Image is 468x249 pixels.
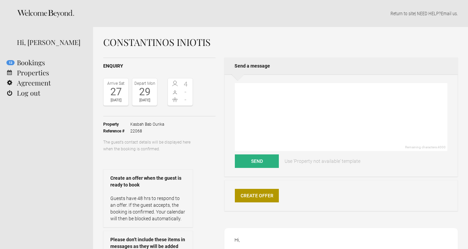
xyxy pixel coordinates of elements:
div: Hi, [PERSON_NAME] [17,37,83,47]
p: Guests have 48 hrs to respond to an offer. If the guest accepts, the booking is confirmed. Your c... [110,195,186,222]
span: 4 [180,81,191,88]
span: - [180,89,191,95]
p: The guest’s contact details will be displayed here when the booking is confirmed. [103,139,193,152]
a: Use 'Property not available' template [280,154,365,168]
h1: CONSTANTINOS INIOTIS [103,37,458,47]
div: Arrive Sat [105,80,127,87]
div: 27 [105,87,127,97]
flynt-notification-badge: 13 [6,60,15,65]
a: Create Offer [235,189,279,202]
span: Kasbah Bab Ourika [130,121,164,128]
h2: Enquiry [103,63,216,70]
p: | NEED HELP? . [103,10,458,17]
a: Return to site [391,11,415,16]
div: 29 [134,87,155,97]
span: 22068 [130,128,164,134]
strong: Reference # [103,128,130,134]
div: [DATE] [134,97,155,104]
div: [DATE] [105,97,127,104]
a: Email us [441,11,457,16]
strong: Create an offer when the guest is ready to book [110,175,186,188]
div: Depart Mon [134,80,155,87]
strong: Property [103,121,130,128]
h2: Send a message [224,57,458,74]
button: Send [235,154,279,168]
span: - [180,96,191,103]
